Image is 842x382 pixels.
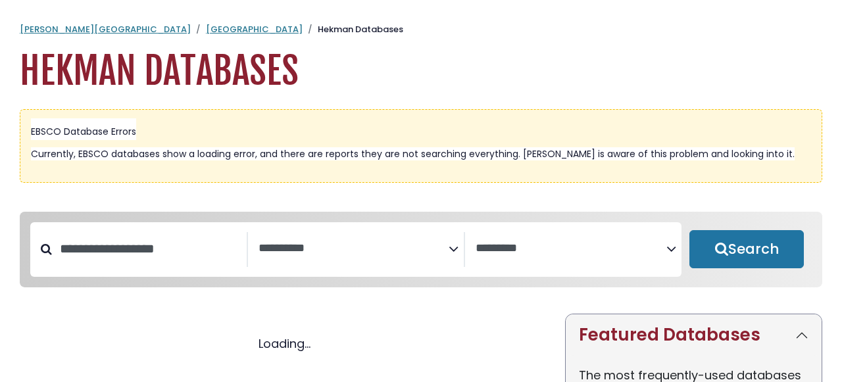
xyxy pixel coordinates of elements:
[20,23,191,36] a: [PERSON_NAME][GEOGRAPHIC_DATA]
[20,49,822,93] h1: Hekman Databases
[259,242,449,256] textarea: Search
[303,23,403,36] li: Hekman Databases
[20,23,822,36] nav: breadcrumb
[206,23,303,36] a: [GEOGRAPHIC_DATA]
[31,147,795,160] span: Currently, EBSCO databases show a loading error, and there are reports they are not searching eve...
[20,212,822,288] nav: Search filters
[52,238,247,260] input: Search database by title or keyword
[31,125,136,138] span: EBSCO Database Errors
[20,335,549,352] div: Loading...
[566,314,822,356] button: Featured Databases
[476,242,666,256] textarea: Search
[689,230,804,268] button: Submit for Search Results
